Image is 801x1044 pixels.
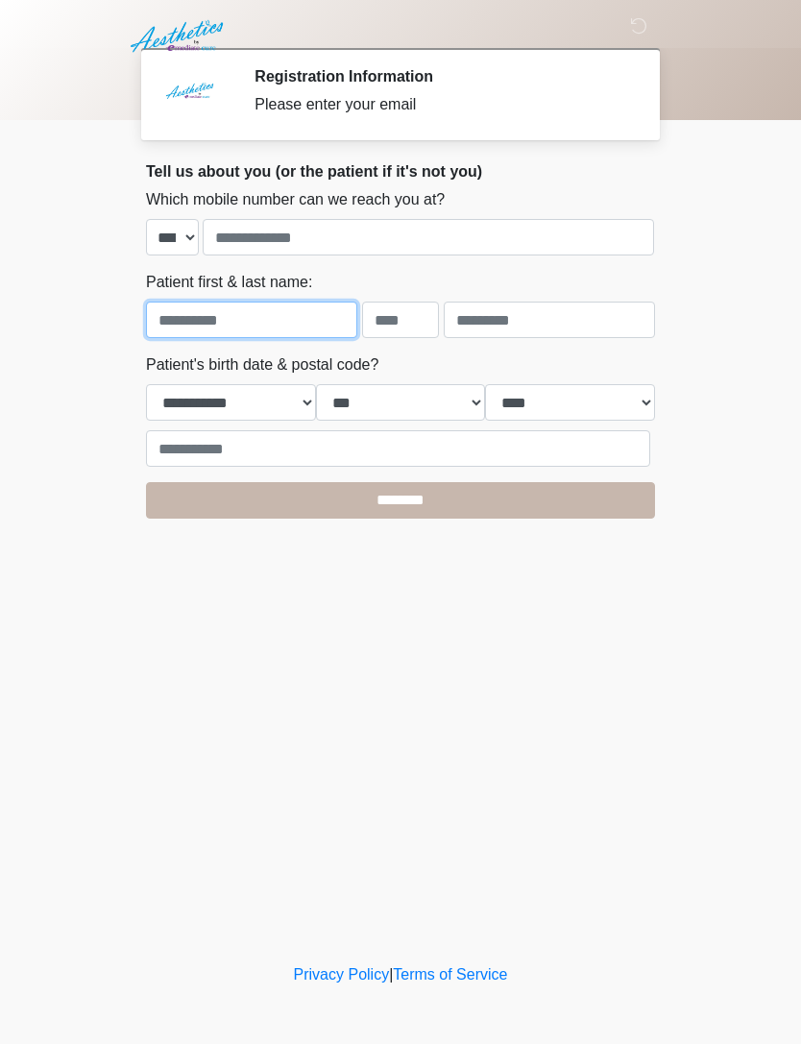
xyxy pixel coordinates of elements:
[255,67,626,85] h2: Registration Information
[294,966,390,983] a: Privacy Policy
[146,162,655,181] h2: Tell us about you (or the patient if it's not you)
[160,67,218,125] img: Agent Avatar
[146,271,312,294] label: Patient first & last name:
[146,188,445,211] label: Which mobile number can we reach you at?
[255,93,626,116] div: Please enter your email
[389,966,393,983] a: |
[127,14,231,59] img: Aesthetics by Emediate Cure Logo
[393,966,507,983] a: Terms of Service
[146,353,378,376] label: Patient's birth date & postal code?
